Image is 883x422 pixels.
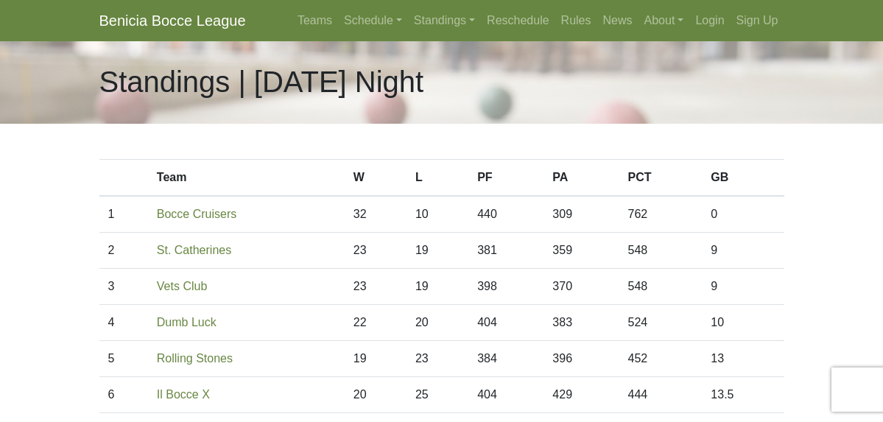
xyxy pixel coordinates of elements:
[345,377,407,413] td: 20
[345,160,407,197] th: W
[702,269,784,305] td: 9
[338,6,408,35] a: Schedule
[689,6,730,35] a: Login
[345,341,407,377] td: 19
[731,6,784,35] a: Sign Up
[99,341,148,377] td: 5
[619,196,703,233] td: 762
[99,305,148,341] td: 4
[99,269,148,305] td: 3
[702,233,784,269] td: 9
[407,305,468,341] td: 20
[157,244,231,256] a: St. Catherines
[619,341,703,377] td: 452
[157,316,217,328] a: Dumb Luck
[407,160,468,197] th: L
[99,233,148,269] td: 2
[702,160,784,197] th: GB
[157,352,233,365] a: Rolling Stones
[407,233,468,269] td: 19
[468,377,543,413] td: 404
[555,6,597,35] a: Rules
[345,305,407,341] td: 22
[407,377,468,413] td: 25
[157,388,210,401] a: Il Bocce X
[157,208,236,220] a: Bocce Cruisers
[407,269,468,305] td: 19
[99,6,246,35] a: Benicia Bocce League
[468,305,543,341] td: 404
[345,269,407,305] td: 23
[543,341,619,377] td: 396
[468,233,543,269] td: 381
[468,341,543,377] td: 384
[292,6,338,35] a: Teams
[702,377,784,413] td: 13.5
[407,341,468,377] td: 23
[619,233,703,269] td: 548
[543,233,619,269] td: 359
[99,377,148,413] td: 6
[468,269,543,305] td: 398
[543,377,619,413] td: 429
[543,269,619,305] td: 370
[619,305,703,341] td: 524
[619,377,703,413] td: 444
[619,269,703,305] td: 548
[481,6,555,35] a: Reschedule
[99,65,424,100] h1: Standings | [DATE] Night
[345,233,407,269] td: 23
[702,305,784,341] td: 10
[619,160,703,197] th: PCT
[148,160,345,197] th: Team
[468,196,543,233] td: 440
[468,160,543,197] th: PF
[408,6,481,35] a: Standings
[543,196,619,233] td: 309
[345,196,407,233] td: 32
[638,6,690,35] a: About
[157,280,207,292] a: Vets Club
[543,160,619,197] th: PA
[597,6,638,35] a: News
[99,196,148,233] td: 1
[407,196,468,233] td: 10
[702,196,784,233] td: 0
[543,305,619,341] td: 383
[702,341,784,377] td: 13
